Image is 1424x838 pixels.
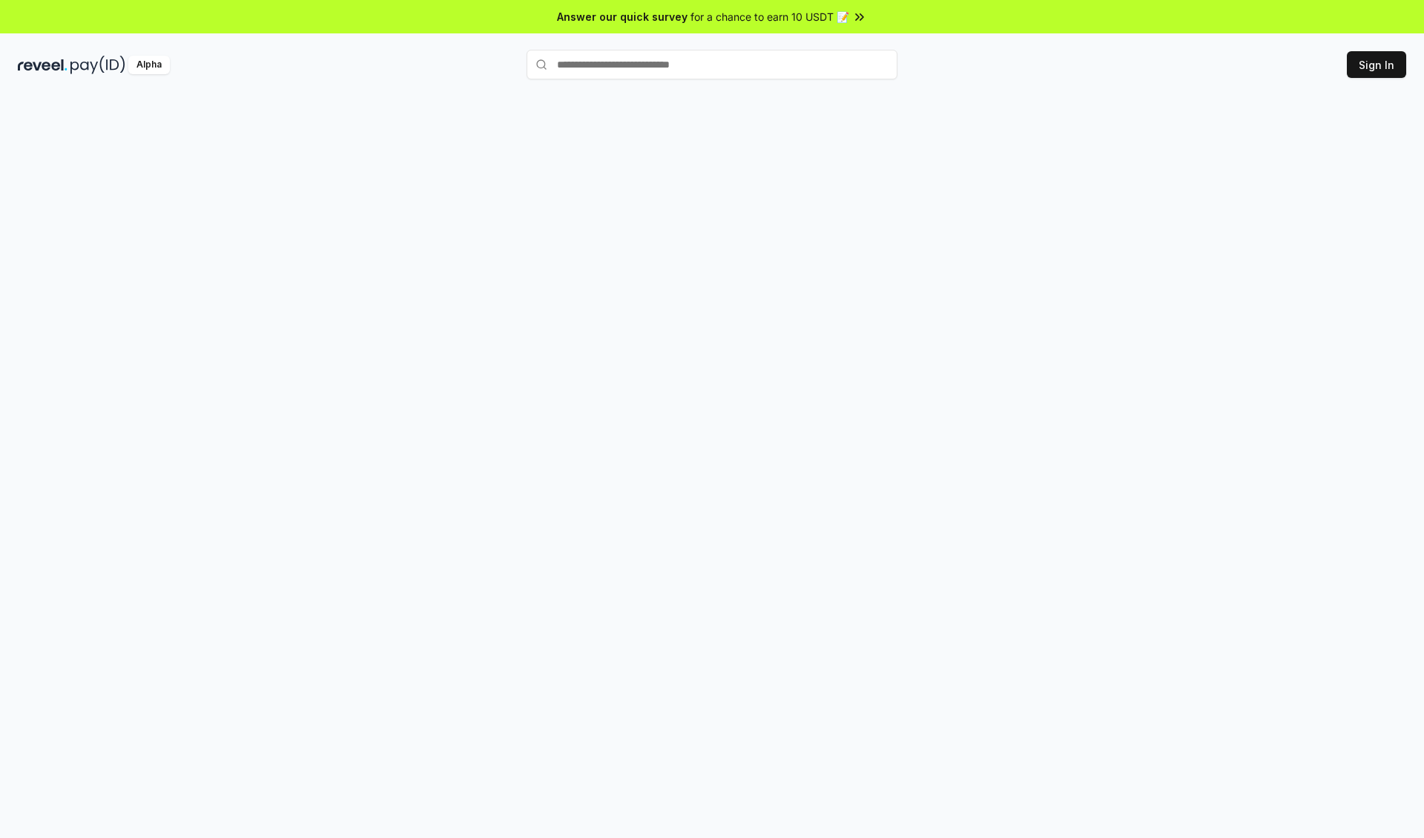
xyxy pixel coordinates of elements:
div: Alpha [128,56,170,74]
button: Sign In [1347,51,1406,78]
img: reveel_dark [18,56,67,74]
span: Answer our quick survey [557,9,688,24]
span: for a chance to earn 10 USDT 📝 [690,9,849,24]
img: pay_id [70,56,125,74]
